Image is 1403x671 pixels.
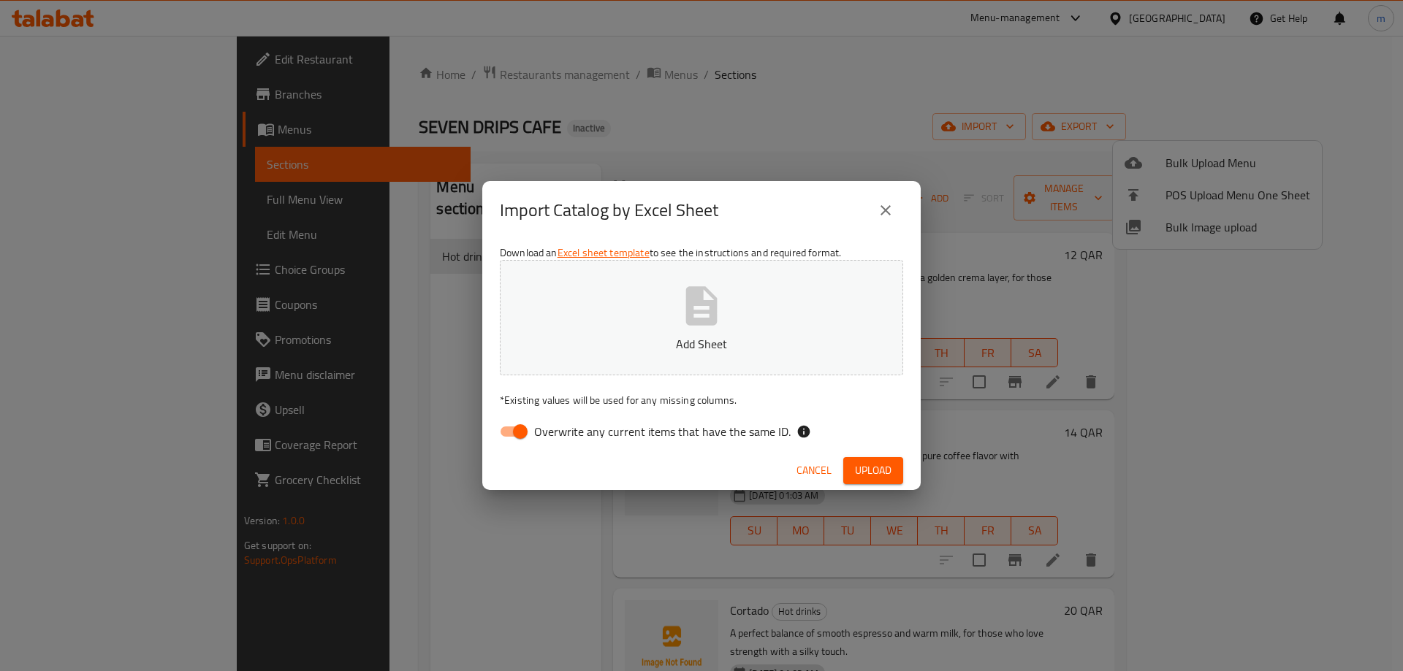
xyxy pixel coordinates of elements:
div: Download an to see the instructions and required format. [482,239,921,451]
p: Add Sheet [522,335,881,353]
button: Cancel [791,457,837,484]
h2: Import Catalog by Excel Sheet [500,199,718,222]
button: Upload [843,457,903,484]
span: Upload [855,461,891,480]
span: Cancel [796,461,832,480]
p: Existing values will be used for any missing columns. [500,393,903,407]
a: Excel sheet template [558,243,650,262]
svg: If the overwrite option isn't selected, then the items that match an existing ID will be ignored ... [796,424,811,439]
span: Overwrite any current items that have the same ID. [534,423,791,440]
button: close [868,193,903,228]
button: Add Sheet [500,260,903,375]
